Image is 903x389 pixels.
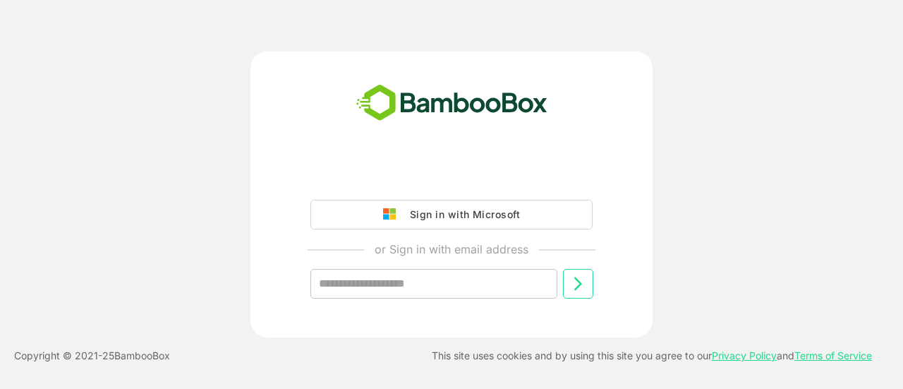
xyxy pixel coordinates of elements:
[14,347,170,364] p: Copyright © 2021- 25 BambooBox
[794,349,872,361] a: Terms of Service
[383,208,403,221] img: google
[375,241,528,258] p: or Sign in with email address
[403,205,520,224] div: Sign in with Microsoft
[349,80,555,126] img: bamboobox
[310,200,593,229] button: Sign in with Microsoft
[712,349,777,361] a: Privacy Policy
[432,347,872,364] p: This site uses cookies and by using this site you agree to our and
